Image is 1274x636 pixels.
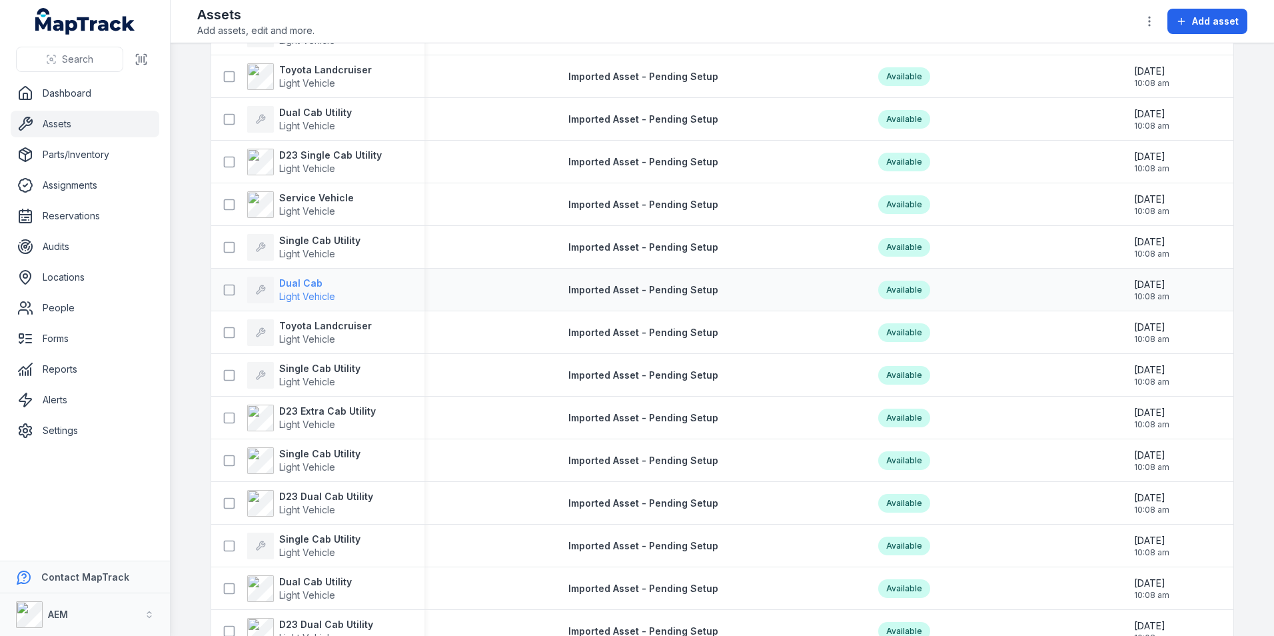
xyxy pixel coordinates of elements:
a: Alerts [11,387,159,413]
div: Available [878,281,930,299]
a: Parts/Inventory [11,141,159,168]
span: Light Vehicle [279,547,335,558]
span: Light Vehicle [279,461,335,473]
time: 20/08/2025, 10:08:45 am [1134,193,1169,217]
span: 10:08 am [1134,419,1169,430]
time: 20/08/2025, 10:08:45 am [1134,363,1169,387]
span: Add asset [1192,15,1239,28]
a: Toyota LandcruiserLight Vehicle [247,319,372,346]
span: Light Vehicle [279,333,335,345]
a: Settings [11,417,159,444]
span: [DATE] [1134,577,1169,590]
strong: Dual Cab Utility [279,106,352,119]
a: Imported Asset - Pending Setup [568,70,718,83]
span: 10:08 am [1134,249,1169,259]
a: Single Cab UtilityLight Vehicle [247,234,360,261]
a: Imported Asset - Pending Setup [568,241,718,254]
a: Imported Asset - Pending Setup [568,539,718,553]
time: 20/08/2025, 10:08:45 am [1134,449,1169,473]
span: Light Vehicle [279,205,335,217]
strong: Single Cab Utility [279,362,360,375]
a: Imported Asset - Pending Setup [568,326,718,339]
span: 10:08 am [1134,334,1169,345]
time: 20/08/2025, 10:08:45 am [1134,65,1169,89]
span: Imported Asset - Pending Setup [568,327,718,338]
a: Imported Asset - Pending Setup [568,497,718,510]
time: 20/08/2025, 10:08:45 am [1134,321,1169,345]
a: Toyota LandcruiserLight Vehicle [247,63,372,90]
strong: Contact MapTrack [41,571,129,583]
strong: D23 Single Cab Utility [279,149,382,162]
a: Locations [11,264,159,291]
a: Assets [11,111,159,137]
span: [DATE] [1134,235,1169,249]
a: Imported Asset - Pending Setup [568,454,718,467]
span: 10:08 am [1134,206,1169,217]
span: Light Vehicle [279,419,335,430]
a: Reservations [11,203,159,229]
a: Service VehicleLight Vehicle [247,191,354,218]
span: Imported Asset - Pending Setup [568,497,718,509]
span: Light Vehicle [279,376,335,387]
a: Imported Asset - Pending Setup [568,582,718,595]
span: 10:08 am [1134,163,1169,174]
strong: Single Cab Utility [279,533,360,546]
time: 20/08/2025, 10:08:45 am [1134,150,1169,174]
span: Imported Asset - Pending Setup [568,156,718,167]
a: Imported Asset - Pending Setup [568,369,718,382]
span: Imported Asset - Pending Setup [568,583,718,594]
a: Imported Asset - Pending Setup [568,411,718,425]
button: Add asset [1167,9,1247,34]
span: [DATE] [1134,278,1169,291]
strong: Toyota Landcruiser [279,319,372,333]
a: Reports [11,356,159,383]
span: Light Vehicle [279,77,335,89]
div: Available [878,195,930,214]
strong: Dual Cab [279,277,335,290]
span: 10:08 am [1134,462,1169,473]
h2: Assets [197,5,315,24]
a: People [11,295,159,321]
strong: Dual Cab Utility [279,575,352,589]
span: Imported Asset - Pending Setup [568,369,718,381]
a: D23 Extra Cab UtilityLight Vehicle [247,405,376,431]
time: 20/08/2025, 10:08:45 am [1134,406,1169,430]
span: [DATE] [1134,150,1169,163]
span: [DATE] [1134,406,1169,419]
button: Search [16,47,123,72]
span: [DATE] [1134,65,1169,78]
div: Available [878,67,930,86]
strong: D23 Dual Cab Utility [279,490,373,503]
time: 20/08/2025, 10:08:45 am [1134,278,1169,302]
a: Dashboard [11,80,159,107]
span: [DATE] [1134,534,1169,547]
span: 10:08 am [1134,78,1169,89]
span: Light Vehicle [279,504,335,515]
a: Single Cab UtilityLight Vehicle [247,362,360,389]
a: Single Cab UtilityLight Vehicle [247,533,360,559]
span: Imported Asset - Pending Setup [568,113,718,125]
a: Assignments [11,172,159,199]
a: D23 Single Cab UtilityLight Vehicle [247,149,382,175]
span: 10:08 am [1134,590,1169,601]
span: Search [62,53,93,66]
span: Light Vehicle [279,35,335,46]
span: Light Vehicle [279,291,335,302]
span: 10:08 am [1134,291,1169,302]
a: Dual CabLight Vehicle [247,277,335,303]
div: Available [878,494,930,513]
a: Imported Asset - Pending Setup [568,155,718,169]
span: Imported Asset - Pending Setup [568,540,718,551]
a: Forms [11,325,159,352]
span: 10:08 am [1134,547,1169,558]
a: Single Cab UtilityLight Vehicle [247,447,360,474]
a: Imported Asset - Pending Setup [568,198,718,211]
span: 10:08 am [1134,377,1169,387]
a: Imported Asset - Pending Setup [568,283,718,297]
span: Light Vehicle [279,163,335,174]
time: 20/08/2025, 10:08:45 am [1134,491,1169,515]
span: [DATE] [1134,193,1169,206]
time: 20/08/2025, 10:08:45 am [1134,577,1169,601]
span: [DATE] [1134,363,1169,377]
strong: Service Vehicle [279,191,354,205]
